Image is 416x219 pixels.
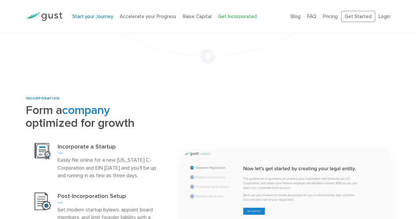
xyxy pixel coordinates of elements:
h3: Incorporate a Startup [58,143,163,153]
img: Incorporation Icon [35,143,51,159]
a: FAQ [307,14,316,19]
a: Start your Journey [72,14,113,19]
span: company [62,103,110,117]
a: Raise Capital [183,14,211,19]
h3: Post-Incorporation Setup [58,192,163,203]
a: Login [379,14,390,19]
p: Easily file online for a new [US_STATE] C-Corporation and EIN [DATE] and you’ll be up and running... [58,156,163,179]
img: Post Incorporation Setup [35,192,51,210]
a: Accelerate your Progress [120,14,176,19]
h2: Form a optimized for growth [26,104,172,129]
img: Gust Logo [26,12,62,21]
a: Get Incorporated [218,14,257,19]
a: Pricing [323,14,338,19]
a: Blog [291,14,301,19]
a: Get Started [341,11,375,22]
div: INCORPORATION [26,96,172,101]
